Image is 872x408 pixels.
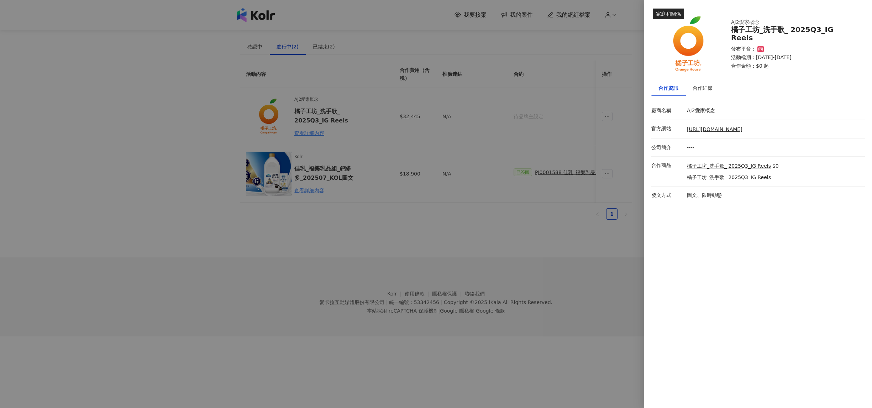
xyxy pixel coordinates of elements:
[687,107,861,114] p: AJ2愛家概念
[651,162,683,169] p: 合作商品
[731,63,856,70] p: 合作金額： $0 起
[731,19,845,26] div: AJ2愛家概念
[651,144,683,151] p: 公司簡介
[651,107,683,114] p: 廠商名稱
[651,125,683,132] p: 官方網站
[687,174,779,181] p: 橘子工坊_洗手歌_ 2025Q3_IG Reels
[653,9,724,80] img: 橘子工坊_洗手歌_ 2025Q3_IG Reels
[731,26,856,42] div: 橘子工坊_洗手歌_ 2025Q3_IG Reels
[653,9,684,19] div: 家庭和關係
[687,192,861,199] p: 圖文、限時動態
[651,192,683,199] p: 發文方式
[731,54,856,61] p: 活動檔期：[DATE]-[DATE]
[687,163,771,170] a: 橘子工坊_洗手歌_ 2025Q3_IG Reels
[687,144,861,151] p: ----
[658,84,678,92] div: 合作資訊
[772,163,779,170] p: $0
[693,84,713,92] div: 合作細節
[731,46,756,53] p: 發布平台：
[687,126,742,132] a: [URL][DOMAIN_NAME]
